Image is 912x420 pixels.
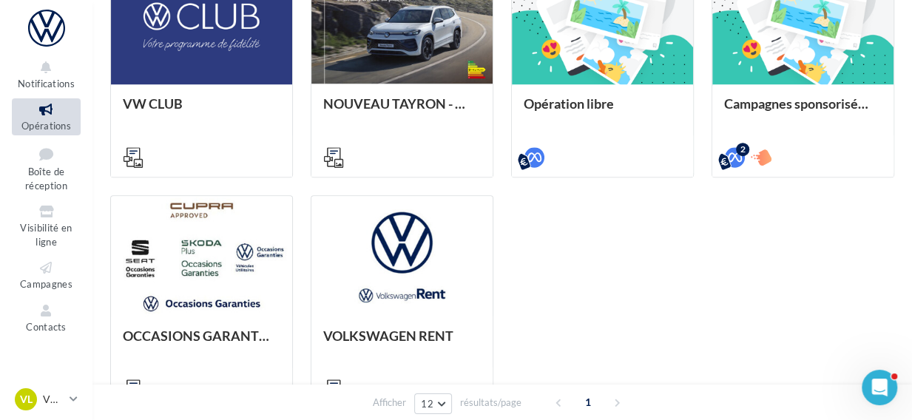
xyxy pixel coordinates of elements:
span: Contacts [26,321,67,333]
span: Boîte de réception [25,166,67,192]
div: VOLKSWAGEN RENT [323,328,481,358]
div: OCCASIONS GARANTIES [123,328,280,358]
div: Campagnes sponsorisées OPO [724,96,882,126]
span: résultats/page [460,396,521,410]
div: VW CLUB [123,96,280,126]
span: VL [20,392,33,407]
span: Visibilité en ligne [20,222,72,248]
div: Opération libre [524,96,681,126]
a: Contacts [12,299,81,336]
span: Opérations [21,120,71,132]
button: Notifications [12,56,81,92]
span: 1 [576,390,600,414]
iframe: Intercom live chat [862,370,897,405]
div: 2 [736,143,749,156]
a: Campagnes [12,257,81,293]
button: 12 [414,393,452,414]
span: Afficher [373,396,406,410]
a: VL VW LAON [12,385,81,413]
a: Visibilité en ligne [12,200,81,251]
div: NOUVEAU TAYRON - MARS 2025 [323,96,481,126]
span: 12 [421,398,433,410]
span: Notifications [18,78,75,89]
span: Campagnes [20,278,72,290]
a: Médiathèque [12,342,81,378]
a: Boîte de réception [12,141,81,195]
a: Opérations [12,98,81,135]
p: VW LAON [43,392,64,407]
